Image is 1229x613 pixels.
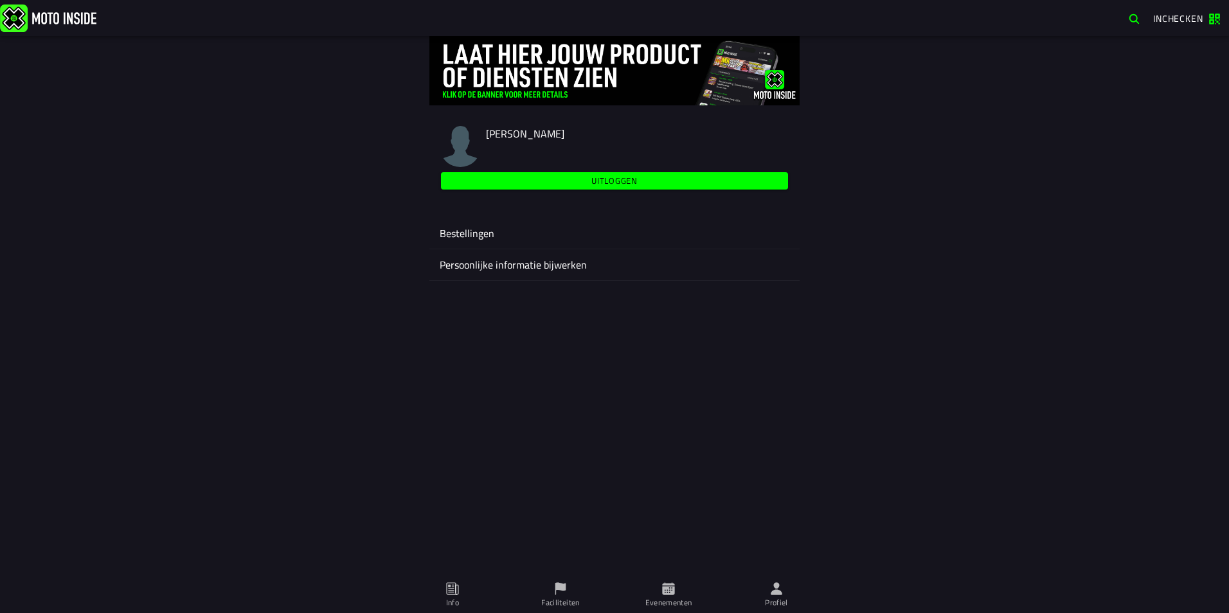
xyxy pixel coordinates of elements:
[645,597,692,609] ion-label: Evenementen
[440,226,789,241] ion-label: Bestellingen
[486,126,564,141] span: [PERSON_NAME]
[446,597,459,609] ion-label: Info
[440,257,789,272] ion-label: Persoonlijke informatie bijwerken
[441,172,788,190] ion-button: Uitloggen
[541,597,579,609] ion-label: Faciliteiten
[429,36,800,105] img: 4Lg0uCZZgYSq9MW2zyHRs12dBiEH1AZVHKMOLPl0.jpg
[1147,7,1226,29] a: Inchecken
[1153,12,1203,25] span: Inchecken
[765,597,788,609] ion-label: Profiel
[440,126,481,167] img: user-profile-image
